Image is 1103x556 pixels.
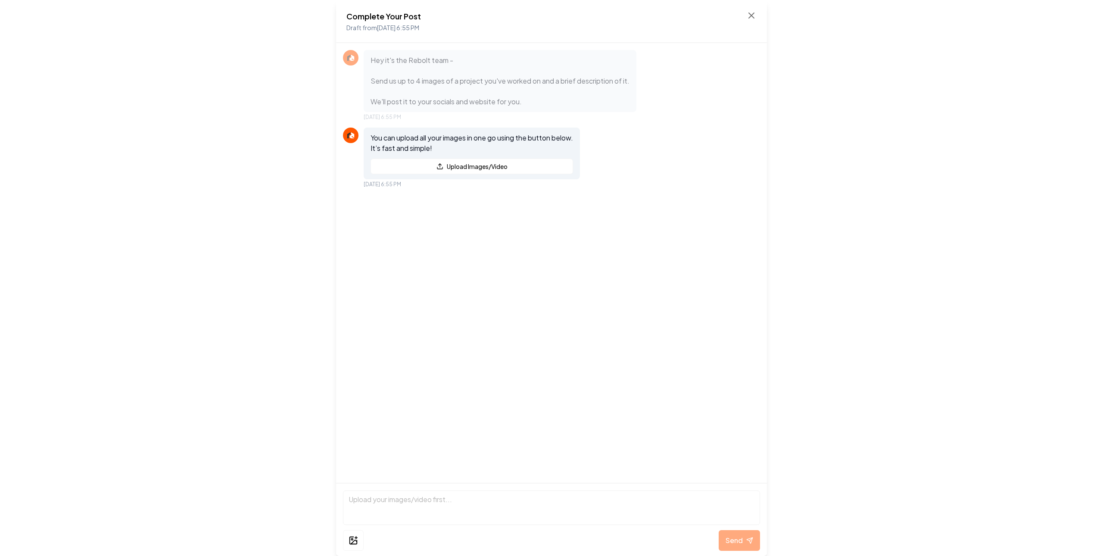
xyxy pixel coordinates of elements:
span: [DATE] 6:55 PM [364,181,401,188]
p: Hey it's the Rebolt team - Send us up to 4 images of a project you've worked on and a brief descr... [371,55,629,107]
p: You can upload all your images in one go using the button below. It’s fast and simple! [371,133,573,153]
h2: Complete Your Post [346,10,421,22]
img: Rebolt Logo [346,130,356,141]
span: [DATE] 6:55 PM [364,114,401,121]
button: Upload Images/Video [371,159,573,174]
img: Rebolt Logo [346,53,356,63]
span: Draft from [DATE] 6:55 PM [346,24,419,31]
